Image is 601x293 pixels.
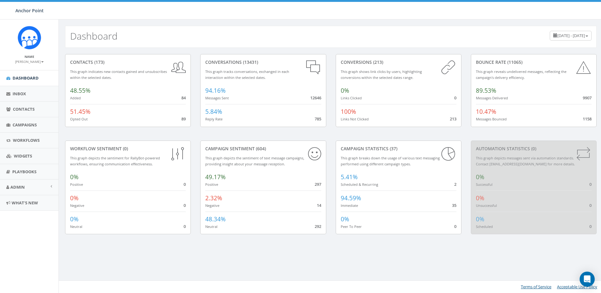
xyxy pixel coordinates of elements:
[181,95,186,101] span: 84
[476,224,493,229] small: Scheduled
[205,86,226,95] span: 94.16%
[13,137,40,143] span: Workflows
[13,122,37,128] span: Campaigns
[315,224,321,229] span: 292
[341,203,358,208] small: Immediate
[341,224,362,229] small: Peer To Peer
[242,59,258,65] span: (13431)
[454,95,456,101] span: 0
[521,284,551,290] a: Terms of Service
[341,182,378,187] small: Scheduled & Recurring
[580,272,595,287] div: Open Intercom Messenger
[341,108,356,116] span: 100%
[341,96,362,100] small: Links Clicked
[205,203,219,208] small: Negative
[205,156,304,166] small: This graph depicts the sentiment of text message campaigns, providing insight about your message ...
[341,173,358,181] span: 5.41%
[557,33,585,38] span: [DATE] - [DATE]
[70,173,79,181] span: 0%
[15,58,44,64] a: [PERSON_NAME]
[255,146,266,152] span: (604)
[315,181,321,187] span: 297
[341,69,422,80] small: This graph shows link clicks by users, highlighting conversions within the selected dates range.
[205,59,321,65] div: conversations
[341,215,349,223] span: 0%
[70,59,186,65] div: contacts
[13,91,26,97] span: Inbox
[341,59,456,65] div: conversions
[476,215,484,223] span: 0%
[181,116,186,122] span: 89
[589,202,592,208] span: 0
[70,194,79,202] span: 0%
[476,182,493,187] small: Successful
[506,59,522,65] span: (11065)
[476,117,507,121] small: Messages Bounced
[476,59,592,65] div: Bounce Rate
[205,182,218,187] small: Positive
[476,194,484,202] span: 0%
[205,69,289,80] small: This graph tracks conversations, exchanged in each interaction within the selected dates.
[476,86,496,95] span: 89.53%
[18,26,41,49] img: Rally_platform_Icon_1.png
[13,106,35,112] span: Contacts
[589,181,592,187] span: 0
[317,202,321,208] span: 14
[315,116,321,122] span: 785
[205,117,223,121] small: Reply Rate
[15,59,44,64] small: [PERSON_NAME]
[341,146,456,152] div: Campaign Statistics
[205,108,222,116] span: 5.84%
[341,86,349,95] span: 0%
[310,95,321,101] span: 12646
[12,169,36,174] span: Playbooks
[205,215,226,223] span: 48.34%
[389,146,397,152] span: (37)
[70,31,118,41] h2: Dashboard
[205,173,226,181] span: 49.17%
[70,182,83,187] small: Positive
[25,54,34,59] small: Name
[93,59,104,65] span: (173)
[122,146,128,152] span: (0)
[341,117,369,121] small: Links Not Clicked
[70,69,167,80] small: This graph indicates new contacts gained and unsubscribes within the selected dates.
[10,184,25,190] span: Admin
[13,75,39,81] span: Dashboard
[476,156,575,166] small: This graph depicts messages sent via automation standards. Contact [EMAIL_ADDRESS][DOMAIN_NAME] f...
[70,224,82,229] small: Neutral
[476,69,566,80] small: This graph reveals undelivered messages, reflecting the campaign's delivery efficiency.
[476,146,592,152] div: Automation Statistics
[589,224,592,229] span: 0
[70,117,88,121] small: Opted Out
[184,202,186,208] span: 0
[205,146,321,152] div: Campaign Sentiment
[184,181,186,187] span: 0
[583,95,592,101] span: 9907
[476,108,496,116] span: 10.47%
[341,194,361,202] span: 94.59%
[454,224,456,229] span: 0
[476,173,484,181] span: 0%
[12,200,38,206] span: What's New
[530,146,536,152] span: (0)
[583,116,592,122] span: 1158
[70,203,84,208] small: Negative
[70,146,186,152] div: Workflow Sentiment
[372,59,383,65] span: (213)
[476,203,497,208] small: Unsuccessful
[450,116,456,122] span: 213
[184,224,186,229] span: 0
[454,181,456,187] span: 2
[70,86,91,95] span: 48.55%
[70,156,160,166] small: This graph depicts the sentiment for RallyBot-powered workflows, ensuring communication effective...
[70,215,79,223] span: 0%
[476,96,508,100] small: Messages Delivered
[205,224,218,229] small: Neutral
[557,284,597,290] a: Acceptable Use Policy
[70,96,81,100] small: Added
[452,202,456,208] span: 35
[14,153,32,159] span: Widgets
[341,156,440,166] small: This graph breaks down the usage of various text messaging performed using different campaign types.
[70,108,91,116] span: 51.45%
